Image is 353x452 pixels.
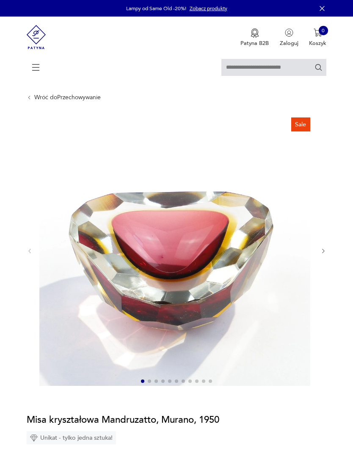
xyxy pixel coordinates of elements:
h1: Misa kryształowa Mandruzatto, Murano, 1950 [27,413,219,426]
img: Ikonka użytkownika [285,28,293,37]
a: Zobacz produkty [190,5,227,12]
p: Koszyk [309,39,326,47]
a: Wróć doPrzechowywanie [34,94,101,101]
img: Ikona medalu [251,28,259,38]
p: Zaloguj [280,39,298,47]
p: Patyna B2B [240,39,269,47]
img: Patyna - sklep z meblami i dekoracjami vintage [27,17,46,58]
button: Zaloguj [280,28,298,47]
button: Szukaj [314,63,323,71]
img: Zdjęcie produktu Misa kryształowa Mandruzatto, Murano, 1950 [39,114,310,386]
p: Lampy od Same Old -20%! [126,5,186,12]
img: Ikona koszyka [314,28,322,37]
div: 0 [319,26,328,35]
img: Ikona diamentu [30,434,38,442]
div: Sale [291,117,310,132]
div: Unikat - tylko jedna sztuka! [27,431,116,444]
button: Patyna B2B [240,28,269,47]
button: 0Koszyk [309,28,326,47]
a: Ikona medaluPatyna B2B [240,28,269,47]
